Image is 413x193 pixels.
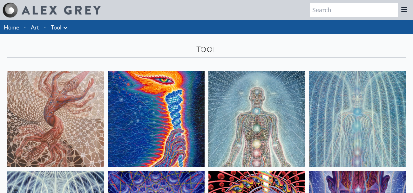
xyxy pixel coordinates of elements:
[22,20,28,34] li: ·
[4,24,19,31] a: Home
[51,23,62,32] a: Tool
[7,44,406,55] div: Tool
[31,23,39,32] a: Art
[310,3,398,17] input: Search
[42,20,48,34] li: ·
